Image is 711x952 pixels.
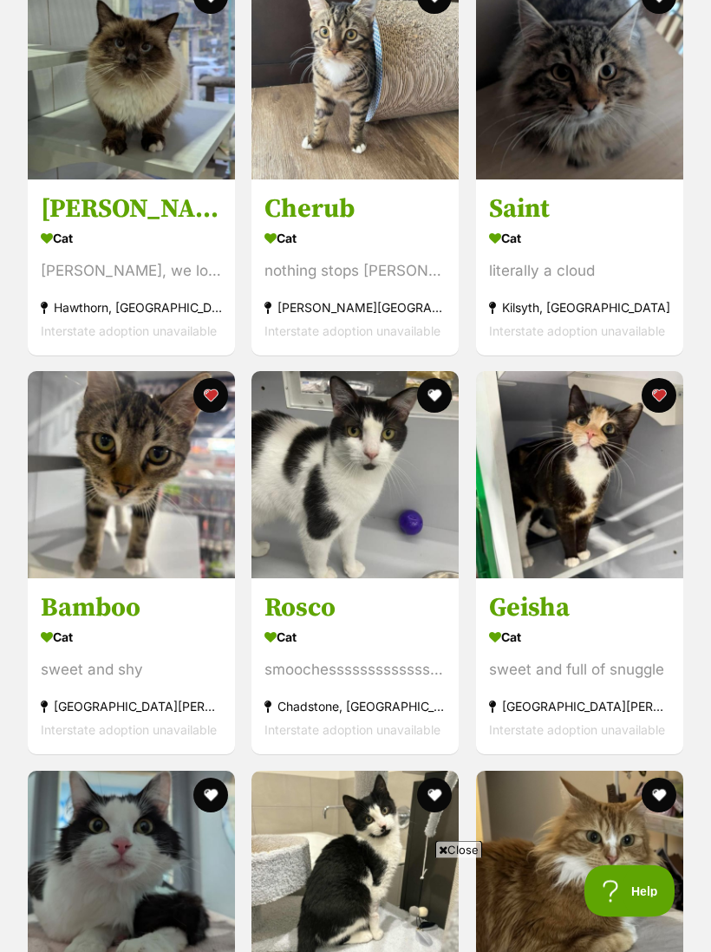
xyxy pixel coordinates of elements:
[489,225,670,251] div: Cat
[489,259,670,283] div: literally a cloud
[476,579,683,755] a: Geisha Cat sweet and full of snuggle [GEOGRAPHIC_DATA][PERSON_NAME][GEOGRAPHIC_DATA] Interstate a...
[584,865,676,917] iframe: Help Scout Beacon - Open
[489,296,670,319] div: Kilsyth, [GEOGRAPHIC_DATA]
[489,625,670,650] div: Cat
[41,695,222,719] div: [GEOGRAPHIC_DATA][PERSON_NAME][GEOGRAPHIC_DATA]
[251,179,459,355] a: Cherub Cat nothing stops [PERSON_NAME] [PERSON_NAME][GEOGRAPHIC_DATA], [GEOGRAPHIC_DATA] Intersta...
[264,225,446,251] div: Cat
[264,296,446,319] div: [PERSON_NAME][GEOGRAPHIC_DATA], [GEOGRAPHIC_DATA]
[489,695,670,719] div: [GEOGRAPHIC_DATA][PERSON_NAME][GEOGRAPHIC_DATA]
[264,259,446,283] div: nothing stops [PERSON_NAME]
[264,323,440,338] span: Interstate adoption unavailable
[28,179,235,355] a: [PERSON_NAME] Cat [PERSON_NAME], we love you Hawthorn, [GEOGRAPHIC_DATA] Interstate adoption unav...
[489,323,665,338] span: Interstate adoption unavailable
[40,865,671,943] iframe: Advertisement
[264,192,446,225] h3: Cherub
[28,372,235,579] img: Bamboo
[41,723,217,738] span: Interstate adoption unavailable
[41,225,222,251] div: Cat
[489,192,670,225] h3: Saint
[41,659,222,682] div: sweet and shy
[489,659,670,682] div: sweet and full of snuggle
[193,779,228,813] button: favourite
[489,592,670,625] h3: Geisha
[264,695,446,719] div: Chadstone, [GEOGRAPHIC_DATA]
[41,192,222,225] h3: [PERSON_NAME]
[264,592,446,625] h3: Rosco
[41,259,222,283] div: [PERSON_NAME], we love you
[489,723,665,738] span: Interstate adoption unavailable
[41,296,222,319] div: Hawthorn, [GEOGRAPHIC_DATA]
[435,841,482,858] span: Close
[41,323,217,338] span: Interstate adoption unavailable
[28,579,235,755] a: Bamboo Cat sweet and shy [GEOGRAPHIC_DATA][PERSON_NAME][GEOGRAPHIC_DATA] Interstate adoption unav...
[41,625,222,650] div: Cat
[264,659,446,682] div: smoochesssssssssssssssss!
[642,779,676,813] button: favourite
[418,379,453,414] button: favourite
[41,592,222,625] h3: Bamboo
[642,379,676,414] button: favourite
[476,372,683,579] img: Geisha
[264,625,446,650] div: Cat
[264,723,440,738] span: Interstate adoption unavailable
[251,372,459,579] img: Rosco
[193,379,228,414] button: favourite
[476,179,683,355] a: Saint Cat literally a cloud Kilsyth, [GEOGRAPHIC_DATA] Interstate adoption unavailable favourite
[251,579,459,755] a: Rosco Cat smoochesssssssssssssssss! Chadstone, [GEOGRAPHIC_DATA] Interstate adoption unavailable ...
[418,779,453,813] button: favourite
